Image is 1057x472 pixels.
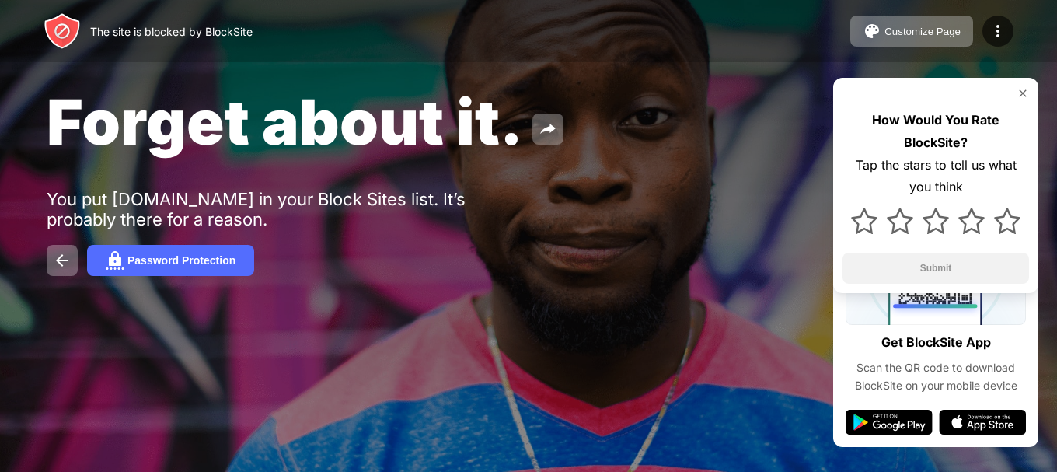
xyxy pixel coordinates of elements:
[846,359,1026,394] div: Scan the QR code to download BlockSite on your mobile device
[994,208,1020,234] img: star.svg
[87,245,254,276] button: Password Protection
[939,410,1026,435] img: app-store.svg
[47,189,527,229] div: You put [DOMAIN_NAME] in your Block Sites list. It’s probably there for a reason.
[887,208,913,234] img: star.svg
[842,154,1029,199] div: Tap the stars to tell us what you think
[127,254,235,267] div: Password Protection
[851,208,877,234] img: star.svg
[989,22,1007,40] img: menu-icon.svg
[884,26,961,37] div: Customize Page
[850,16,973,47] button: Customize Page
[863,22,881,40] img: pallet.svg
[90,25,253,38] div: The site is blocked by BlockSite
[53,251,72,270] img: back.svg
[539,120,557,138] img: share.svg
[842,109,1029,154] div: How Would You Rate BlockSite?
[846,410,933,435] img: google-play.svg
[1017,87,1029,100] img: rate-us-close.svg
[842,253,1029,284] button: Submit
[923,208,949,234] img: star.svg
[44,12,81,50] img: header-logo.svg
[958,208,985,234] img: star.svg
[106,251,124,270] img: password.svg
[47,84,523,159] span: Forget about it.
